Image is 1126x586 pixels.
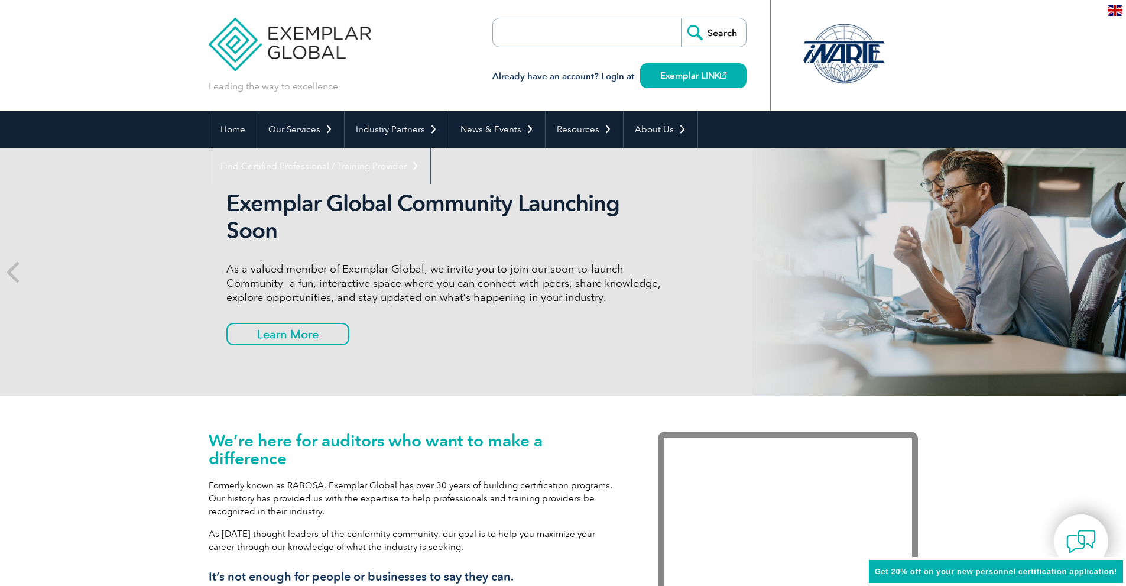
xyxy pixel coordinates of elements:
[681,18,746,47] input: Search
[209,80,338,93] p: Leading the way to excellence
[345,111,449,148] a: Industry Partners
[209,527,622,553] p: As [DATE] thought leaders of the conformity community, our goal is to help you maximize your care...
[720,72,726,79] img: open_square.png
[226,323,349,345] a: Learn More
[640,63,747,88] a: Exemplar LINK
[492,69,747,84] h3: Already have an account? Login at
[209,111,257,148] a: Home
[1066,527,1096,556] img: contact-chat.png
[209,148,430,184] a: Find Certified Professional / Training Provider
[209,479,622,518] p: Formerly known as RABQSA, Exemplar Global has over 30 years of building certification programs. O...
[226,262,670,305] p: As a valued member of Exemplar Global, we invite you to join our soon-to-launch Community—a fun, ...
[209,432,622,467] h1: We’re here for auditors who want to make a difference
[257,111,344,148] a: Our Services
[1108,5,1122,16] img: en
[546,111,623,148] a: Resources
[226,190,670,244] h2: Exemplar Global Community Launching Soon
[449,111,545,148] a: News & Events
[624,111,697,148] a: About Us
[875,567,1117,576] span: Get 20% off on your new personnel certification application!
